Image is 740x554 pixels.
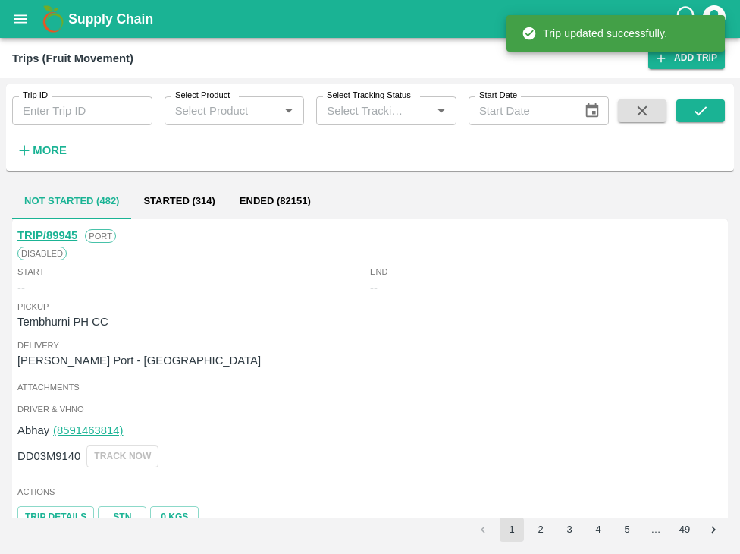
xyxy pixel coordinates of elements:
div: Trip updated successfully. [522,20,667,47]
button: Ended (82151) [227,183,323,219]
span: End [370,265,388,279]
span: Start [17,265,44,279]
label: Select Tracking Status [327,90,411,102]
b: Supply Chain [68,11,153,27]
button: Go to page 2 [528,518,553,542]
button: Started (314) [131,183,227,219]
div: -- [17,279,25,296]
nav: pagination navigation [469,518,728,542]
label: Select Product [175,90,230,102]
input: Select Product [169,101,275,121]
a: STN [98,506,146,528]
button: Go to page 49 [673,518,697,542]
span: Port [85,229,116,243]
button: page 1 [500,518,524,542]
strong: More [33,144,67,156]
div: account of current user [701,3,728,35]
div: customer-support [674,5,701,33]
button: Open [279,101,299,121]
button: open drawer [3,2,38,36]
button: Open [431,101,451,121]
input: Enter Trip ID [12,96,152,125]
img: logo [38,4,68,34]
button: Go to page 5 [615,518,639,542]
button: Choose date [578,96,607,125]
div: Trips (Fruit Movement) [12,49,133,68]
p: DD03M9140 [17,448,80,464]
a: TRIP/89945 [17,229,77,241]
button: More [12,137,71,163]
div: -- [370,279,378,296]
button: Not Started (482) [12,183,131,219]
span: Actions [17,485,723,499]
button: Go to page 4 [586,518,610,542]
input: Start Date [469,96,572,125]
p: [PERSON_NAME] Port - [GEOGRAPHIC_DATA] [17,352,723,369]
span: Driver & VHNo [17,402,723,416]
p: Tembhurni PH CC [17,313,723,330]
a: (8591463814) [53,424,123,436]
label: Start Date [479,90,517,102]
a: Trip Details [17,506,94,528]
button: Go to next page [701,518,726,542]
span: Disabled [17,247,67,260]
input: Select Tracking Status [321,101,407,121]
button: Go to page 3 [557,518,582,542]
button: 0 Kgs [150,506,199,528]
span: Pickup [17,300,723,313]
label: Trip ID [23,90,48,102]
span: Delivery [17,338,723,352]
span: Attachments [17,380,723,394]
a: Add Trip [648,47,725,69]
div: … [644,523,668,537]
span: Abhay [17,424,49,436]
a: Supply Chain [68,8,674,30]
